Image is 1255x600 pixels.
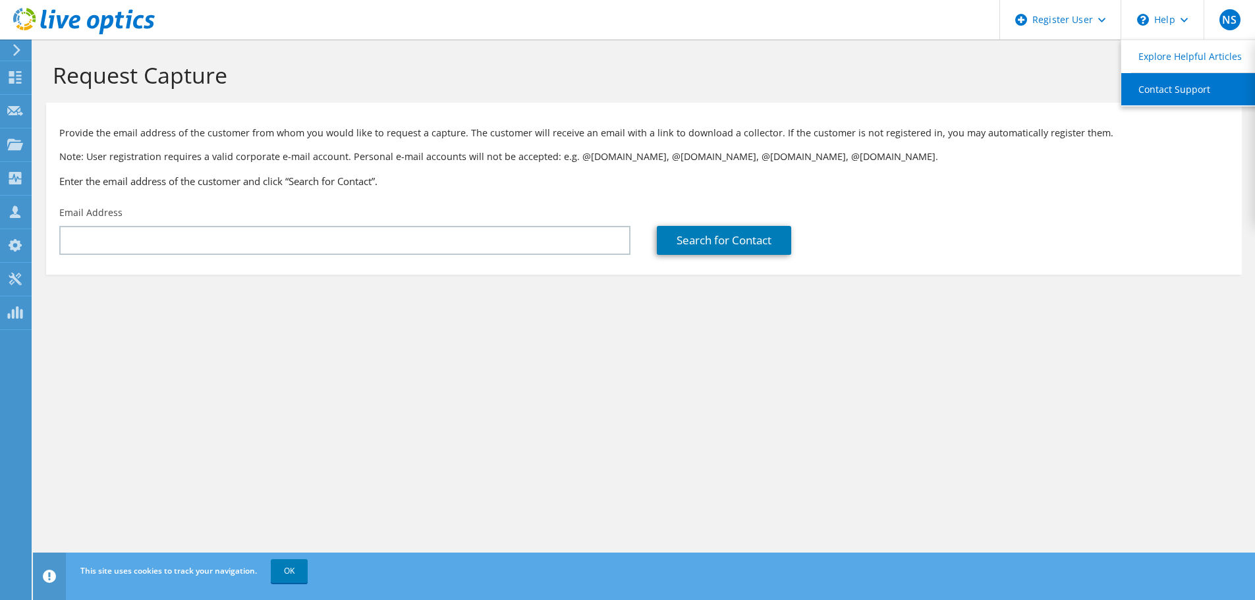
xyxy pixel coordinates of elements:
span: This site uses cookies to track your navigation. [80,565,257,576]
h3: Enter the email address of the customer and click “Search for Contact”. [59,174,1229,188]
a: OK [271,559,308,583]
svg: \n [1137,14,1149,26]
label: Email Address [59,206,123,219]
p: Note: User registration requires a valid corporate e-mail account. Personal e-mail accounts will ... [59,150,1229,164]
h1: Request Capture [53,61,1229,89]
p: Provide the email address of the customer from whom you would like to request a capture. The cust... [59,126,1229,140]
span: NS [1219,9,1241,30]
a: Search for Contact [657,226,791,255]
